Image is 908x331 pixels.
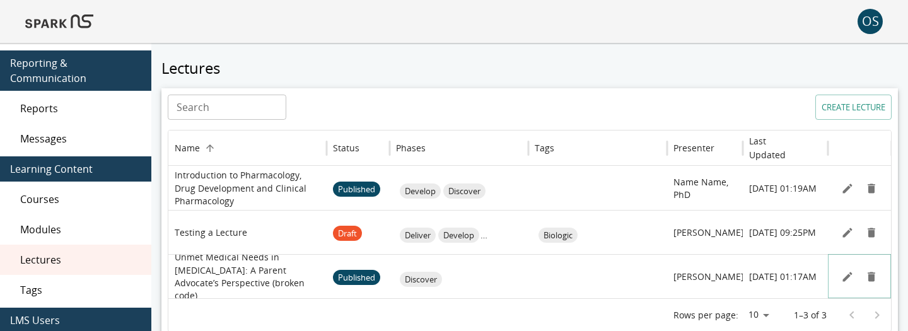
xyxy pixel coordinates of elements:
[333,168,380,211] span: Published
[862,179,881,198] button: Remove
[361,139,378,157] button: Sort
[20,282,141,298] span: Tags
[749,182,817,195] p: [DATE] 01:19AM
[396,142,426,154] div: Phases
[673,270,744,283] p: [PERSON_NAME]
[673,142,714,154] div: Presenter
[865,182,878,195] svg: Remove
[161,58,898,78] h5: Lectures
[865,226,878,239] svg: Remove
[535,142,554,154] div: Tags
[749,270,817,283] p: [DATE] 01:17AM
[749,226,816,239] p: [DATE] 09:25PM
[716,139,733,157] button: Sort
[673,226,744,239] p: [PERSON_NAME]
[10,55,141,86] span: Reporting & Communication
[794,309,827,322] p: 1–3 of 3
[841,226,854,239] svg: Edit
[10,161,141,177] span: Learning Content
[749,134,803,162] h6: Last Updated
[333,142,359,154] div: Status
[673,176,736,201] p: Name Name, PhD
[333,256,380,299] span: Published
[841,182,854,195] svg: Edit
[25,6,93,37] img: Logo of SPARK at Stanford
[841,270,854,283] svg: Edit
[201,139,219,157] button: Sort
[175,169,320,207] p: Introduction to Pharmacology, Drug Development and Clinical Pharmacology
[175,226,247,239] p: Testing a Lecture
[815,95,892,120] button: Create lecture
[858,9,883,34] div: OS
[10,313,141,328] span: LMS Users
[427,139,445,157] button: Sort
[175,251,320,301] p: Unmet Medical Needs in [MEDICAL_DATA]: A Parent Advocate’s Perspective (broken code)
[865,270,878,283] svg: Remove
[20,101,141,116] span: Reports
[743,306,774,324] div: 10
[862,223,881,242] button: Remove
[673,309,738,322] p: Rows per page:
[333,212,362,255] span: Draft
[556,139,573,157] button: Sort
[862,267,881,286] button: Remove
[838,267,857,286] button: Edit
[838,179,857,198] button: Edit
[20,222,141,237] span: Modules
[20,252,141,267] span: Lectures
[858,9,883,34] button: account of current user
[175,142,200,154] div: Name
[838,223,857,242] button: Edit
[20,131,141,146] span: Messages
[804,139,822,157] button: Sort
[20,192,141,207] span: Courses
